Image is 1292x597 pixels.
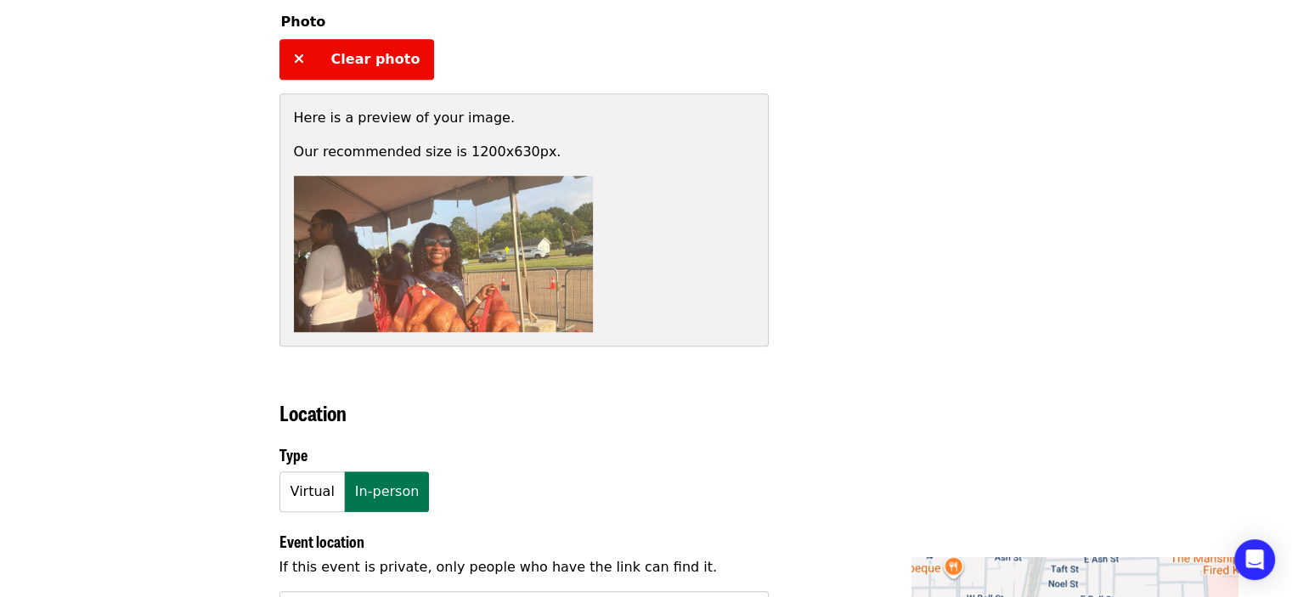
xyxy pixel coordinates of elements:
[1234,539,1275,580] div: Open Intercom Messenger
[294,110,515,126] span: Here is a preview of your image.
[355,480,419,504] span: In-person
[279,397,347,427] span: Location
[344,471,429,512] button: In-person
[279,471,345,512] button: Virtual
[291,480,335,504] span: Virtual
[279,443,307,465] span: Type
[294,51,304,67] i: times icon
[294,144,561,160] span: Our recommended size is 1200x630px.
[331,51,420,67] span: Clear photo
[279,559,718,575] span: If this event is private, only people who have the link can find it.
[279,530,364,552] span: Event location
[294,176,593,332] img: Preview of your uploaded image
[281,14,326,30] span: Photo
[279,39,435,80] button: Clear photo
